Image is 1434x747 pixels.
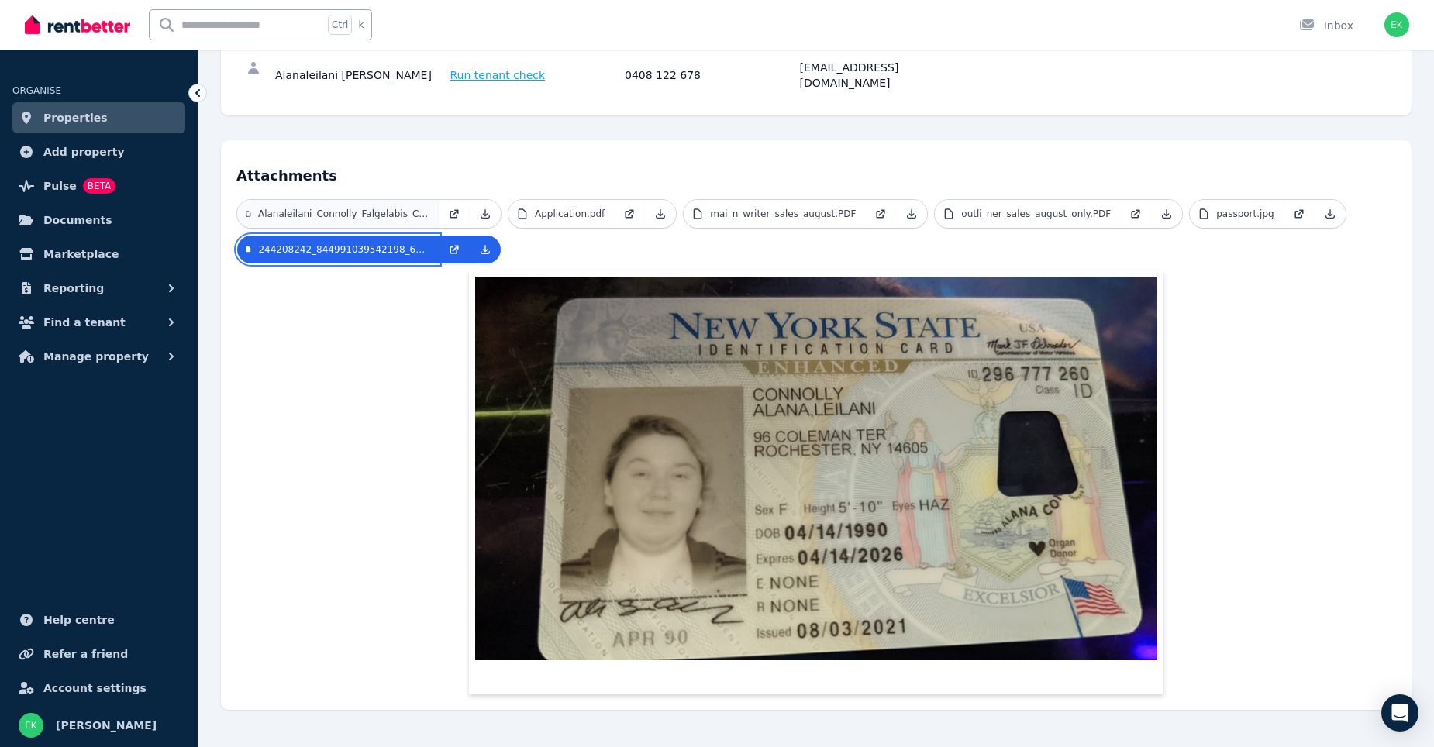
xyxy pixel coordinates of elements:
[800,60,970,91] div: [EMAIL_ADDRESS][DOMAIN_NAME]
[12,170,185,201] a: PulseBETA
[258,208,429,220] p: Alanaleilani_Connolly_Falgelabis_Cop_145_Add_12_not_signed.pdf
[43,108,108,127] span: Properties
[1284,200,1315,228] a: Open in new Tab
[684,200,865,228] a: mai_n_writer_sales_august.PDF
[12,307,185,338] button: Find a tenant
[961,208,1111,220] p: outli_ner_sales_august_only.PDF
[43,245,119,263] span: Marketplace
[1299,18,1353,33] div: Inbox
[237,236,439,263] a: 244208242_844991039542198_6441329211951425492_n.jpg
[83,178,115,194] span: BETA
[865,200,896,228] a: Open in new Tab
[236,156,1396,187] h4: Attachments
[12,239,185,270] a: Marketplace
[625,60,795,91] div: 0408 122 678
[12,673,185,704] a: Account settings
[12,604,185,635] a: Help centre
[12,273,185,304] button: Reporting
[275,60,446,91] div: Alanaleilani [PERSON_NAME]
[12,639,185,670] a: Refer a friend
[470,236,501,263] a: Download Attachment
[710,208,856,220] p: mai_n_writer_sales_august.PDF
[1120,200,1151,228] a: Open in new Tab
[1381,694,1418,732] div: Open Intercom Messenger
[237,200,439,228] a: Alanaleilani_Connolly_Falgelabis_Cop_145_Add_12_not_signed.pdf
[43,645,128,663] span: Refer a friend
[12,341,185,372] button: Manage property
[935,200,1120,228] a: outli_ner_sales_august_only.PDF
[43,679,147,697] span: Account settings
[1216,208,1274,220] p: passport.jpg
[43,177,77,195] span: Pulse
[12,102,185,133] a: Properties
[12,85,61,96] span: ORGANISE
[439,200,470,228] a: Open in new Tab
[12,205,185,236] a: Documents
[43,347,149,366] span: Manage property
[475,277,1157,660] img: 244208242_844991039542198_6441329211951425492_n.jpg
[1151,200,1182,228] a: Download Attachment
[439,236,470,263] a: Open in new Tab
[1315,200,1346,228] a: Download Attachment
[614,200,645,228] a: Open in new Tab
[896,200,927,228] a: Download Attachment
[43,211,112,229] span: Documents
[56,716,157,735] span: [PERSON_NAME]
[43,143,125,161] span: Add property
[508,200,614,228] a: Application.pdf
[450,67,546,83] span: Run tenant check
[1190,200,1283,228] a: passport.jpg
[328,15,352,35] span: Ctrl
[645,200,676,228] a: Download Attachment
[258,243,429,256] p: 244208242_844991039542198_6441329211951425492_n.jpg
[1384,12,1409,37] img: Emily Keating
[470,200,501,228] a: Download Attachment
[19,713,43,738] img: Emily Keating
[12,136,185,167] a: Add property
[535,208,605,220] p: Application.pdf
[25,13,130,36] img: RentBetter
[43,279,104,298] span: Reporting
[43,313,126,332] span: Find a tenant
[358,19,364,31] span: k
[43,611,115,629] span: Help centre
